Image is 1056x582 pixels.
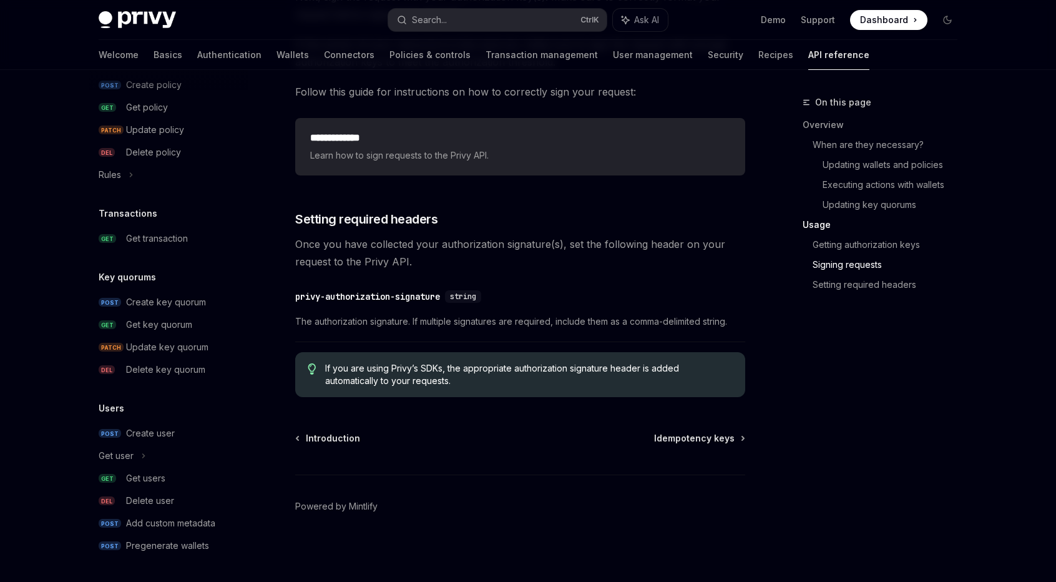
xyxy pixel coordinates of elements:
[295,235,745,270] span: Once you have collected your authorization signature(s), set the following header on your request...
[126,426,175,441] div: Create user
[126,122,184,137] div: Update policy
[89,141,248,164] a: DELDelete policy
[324,40,374,70] a: Connectors
[580,15,599,25] span: Ctrl K
[126,516,215,531] div: Add custom metadata
[813,255,967,275] a: Signing requests
[296,432,360,445] a: Introduction
[126,471,165,486] div: Get users
[197,40,262,70] a: Authentication
[99,343,124,352] span: PATCH
[99,234,116,244] span: GET
[99,126,124,135] span: PATCH
[126,317,192,332] div: Get key quorum
[126,362,205,377] div: Delete key quorum
[89,422,248,445] a: POSTCreate user
[99,365,115,375] span: DEL
[937,10,957,30] button: Toggle dark mode
[803,215,967,235] a: Usage
[654,432,735,445] span: Idempotency keys
[389,40,471,70] a: Policies & controls
[813,235,967,255] a: Getting authorization keys
[99,298,121,307] span: POST
[486,40,598,70] a: Transaction management
[99,541,121,551] span: POST
[295,210,438,228] span: Setting required headers
[808,40,869,70] a: API reference
[99,103,116,112] span: GET
[99,429,121,438] span: POST
[89,467,248,490] a: GETGet users
[860,14,908,26] span: Dashboard
[126,340,208,355] div: Update key quorum
[295,500,378,513] a: Powered by Mintlify
[126,100,168,115] div: Get policy
[708,40,743,70] a: Security
[813,275,967,295] a: Setting required headers
[99,40,139,70] a: Welcome
[89,227,248,250] a: GETGet transaction
[89,119,248,141] a: PATCHUpdate policy
[310,148,730,163] span: Learn how to sign requests to the Privy API.
[388,9,607,31] button: Search...CtrlK
[126,295,206,310] div: Create key quorum
[813,135,967,155] a: When are they necessary?
[99,496,115,506] span: DEL
[306,432,360,445] span: Introduction
[450,292,476,302] span: string
[89,535,248,557] a: POSTPregenerate wallets
[325,362,733,387] span: If you are using Privy’s SDKs, the appropriate authorization signature header is added automatica...
[758,40,793,70] a: Recipes
[99,474,116,483] span: GET
[801,14,835,26] a: Support
[634,14,659,26] span: Ask AI
[89,512,248,535] a: POSTAdd custom metadata
[99,167,121,182] div: Rules
[823,175,967,195] a: Executing actions with wallets
[99,401,124,416] h5: Users
[99,270,156,285] h5: Key quorums
[815,95,871,110] span: On this page
[412,12,447,27] div: Search...
[99,448,134,463] div: Get user
[295,314,745,329] span: The authorization signature. If multiple signatures are required, include them as a comma-delimit...
[126,231,188,246] div: Get transaction
[613,9,668,31] button: Ask AI
[89,358,248,381] a: DELDelete key quorum
[823,195,967,215] a: Updating key quorums
[89,313,248,336] a: GETGet key quorum
[295,83,745,101] span: Follow this guide for instructions on how to correctly sign your request:
[89,490,248,512] a: DELDelete user
[654,432,744,445] a: Idempotency keys
[126,145,181,160] div: Delete policy
[613,40,693,70] a: User management
[295,118,745,175] a: **** **** ***Learn how to sign requests to the Privy API.
[850,10,927,30] a: Dashboard
[276,40,309,70] a: Wallets
[99,206,157,221] h5: Transactions
[803,115,967,135] a: Overview
[89,336,248,358] a: PATCHUpdate key quorum
[99,519,121,528] span: POST
[761,14,786,26] a: Demo
[99,148,115,157] span: DEL
[89,96,248,119] a: GETGet policy
[99,320,116,330] span: GET
[308,363,316,375] svg: Tip
[823,155,967,175] a: Updating wallets and policies
[89,291,248,313] a: POSTCreate key quorum
[295,290,440,303] div: privy-authorization-signature
[154,40,182,70] a: Basics
[99,11,176,29] img: dark logo
[126,493,174,508] div: Delete user
[126,538,209,553] div: Pregenerate wallets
